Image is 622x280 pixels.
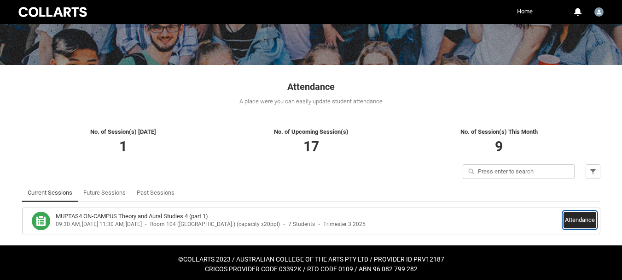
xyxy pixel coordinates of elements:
a: Current Sessions [28,184,72,202]
span: No. of Session(s) [DATE] [90,128,156,135]
span: 9 [495,138,503,155]
span: No. of Upcoming Session(s) [274,128,349,135]
li: Current Sessions [22,184,78,202]
a: Past Sessions [137,184,174,202]
button: User Profile Tim.Henry [592,4,606,18]
button: Attendance [564,212,596,228]
h3: MUPTAS4 ON-CAMPUS Theory and Aural Studies 4 (part 1) [56,212,208,221]
div: Trimester 3 2025 [323,221,366,228]
input: Press enter to search [463,164,575,179]
span: No. of Session(s) This Month [460,128,538,135]
img: Tim.Henry [594,7,604,17]
div: A place were you can easily update student attendance [22,97,600,106]
li: Past Sessions [131,184,180,202]
a: Future Sessions [83,184,126,202]
div: Room 104 ([GEOGRAPHIC_DATA].) (capacity x20ppl) [150,221,280,228]
div: 7 Students [288,221,315,228]
li: Future Sessions [78,184,131,202]
div: 09:30 AM, [DATE] 11:30 AM, [DATE] [56,221,142,228]
span: Attendance [287,81,335,92]
button: Filter [586,164,600,179]
span: 17 [303,138,319,155]
a: Home [515,5,535,18]
span: 1 [119,138,127,155]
